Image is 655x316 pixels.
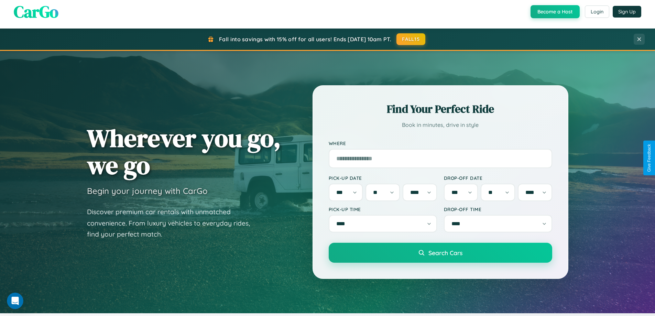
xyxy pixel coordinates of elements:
span: Search Cars [428,249,462,257]
div: Give Feedback [647,144,652,172]
button: Login [585,6,609,18]
label: Where [329,140,552,146]
h2: Find Your Perfect Ride [329,101,552,117]
h3: Begin your journey with CarGo [87,186,208,196]
span: Fall into savings with 15% off for all users! Ends [DATE] 10am PT. [219,36,391,43]
label: Drop-off Date [444,175,552,181]
h1: Wherever you go, we go [87,124,281,179]
iframe: Intercom live chat [7,293,23,309]
label: Pick-up Date [329,175,437,181]
p: Discover premium car rentals with unmatched convenience. From luxury vehicles to everyday rides, ... [87,206,259,240]
button: Become a Host [531,5,580,18]
button: Search Cars [329,243,552,263]
label: Drop-off Time [444,206,552,212]
p: Book in minutes, drive in style [329,120,552,130]
button: Sign Up [613,6,641,18]
span: CarGo [14,0,58,23]
button: FALL15 [396,33,425,45]
label: Pick-up Time [329,206,437,212]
